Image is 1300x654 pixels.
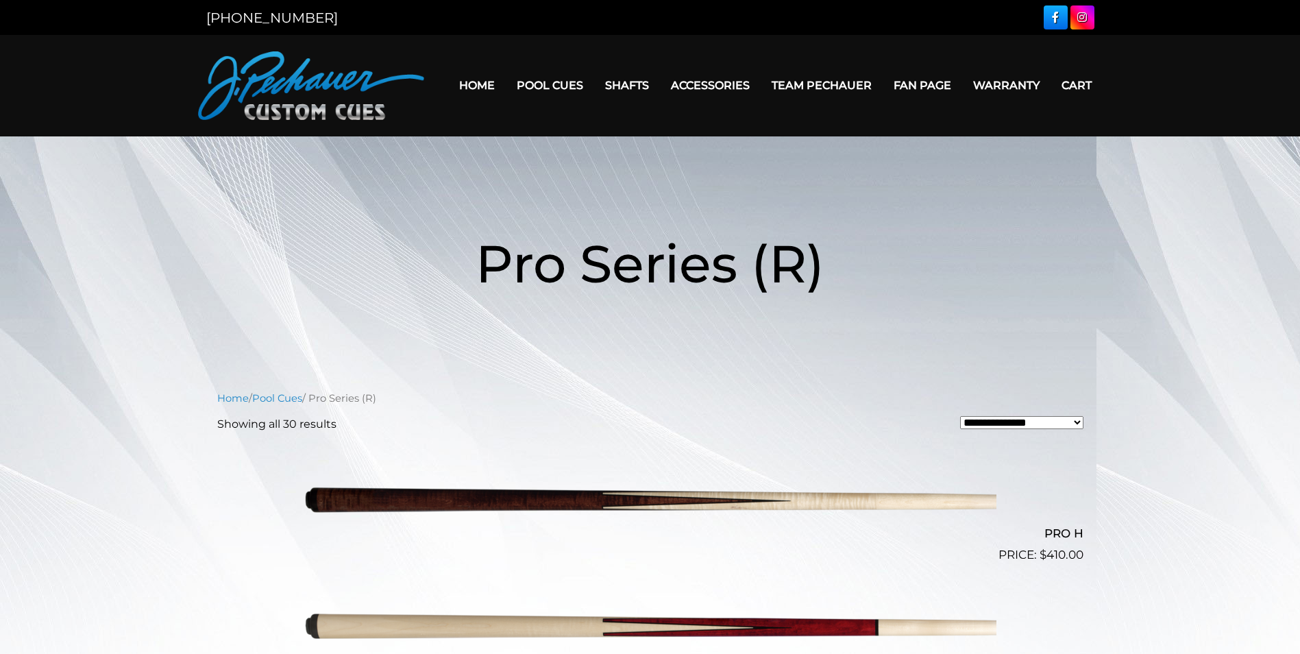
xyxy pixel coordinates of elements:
select: Shop order [960,416,1083,429]
p: Showing all 30 results [217,416,336,433]
span: $ [1040,548,1046,561]
img: Pechauer Custom Cues [198,51,424,120]
nav: Breadcrumb [217,391,1083,406]
a: Warranty [962,68,1051,103]
span: Pro Series (R) [476,232,824,295]
a: Pool Cues [252,392,302,404]
a: Cart [1051,68,1103,103]
a: Fan Page [883,68,962,103]
h2: PRO H [217,521,1083,546]
a: Home [217,392,249,404]
a: Shafts [594,68,660,103]
a: Pool Cues [506,68,594,103]
a: Accessories [660,68,761,103]
img: PRO H [304,444,996,559]
bdi: 410.00 [1040,548,1083,561]
a: [PHONE_NUMBER] [206,10,338,26]
a: Team Pechauer [761,68,883,103]
a: Home [448,68,506,103]
a: PRO H $410.00 [217,444,1083,564]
